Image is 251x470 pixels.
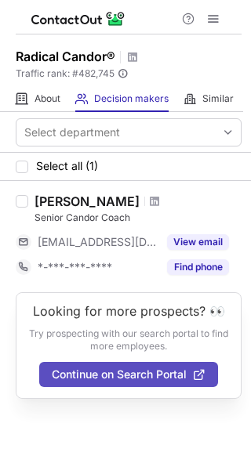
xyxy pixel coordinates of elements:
p: Try prospecting with our search portal to find more employees. [27,327,230,352]
div: [PERSON_NAME] [35,193,140,209]
button: Reveal Button [167,234,229,250]
header: Looking for more prospects? 👀 [33,304,225,318]
button: Reveal Button [167,259,229,275]
img: ContactOut v5.3.10 [31,9,125,28]
button: Continue on Search Portal [39,362,218,387]
div: Senior Candor Coach [35,211,242,225]
span: Continue on Search Portal [52,368,187,381]
span: Traffic rank: # 482,745 [16,68,115,79]
h1: Radical Candor® [16,47,115,66]
span: [EMAIL_ADDRESS][DOMAIN_NAME] [38,235,158,249]
span: Similar [202,92,234,105]
span: Decision makers [94,92,169,105]
span: Select all (1) [36,160,98,172]
span: About [35,92,60,105]
div: Select department [24,125,120,140]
